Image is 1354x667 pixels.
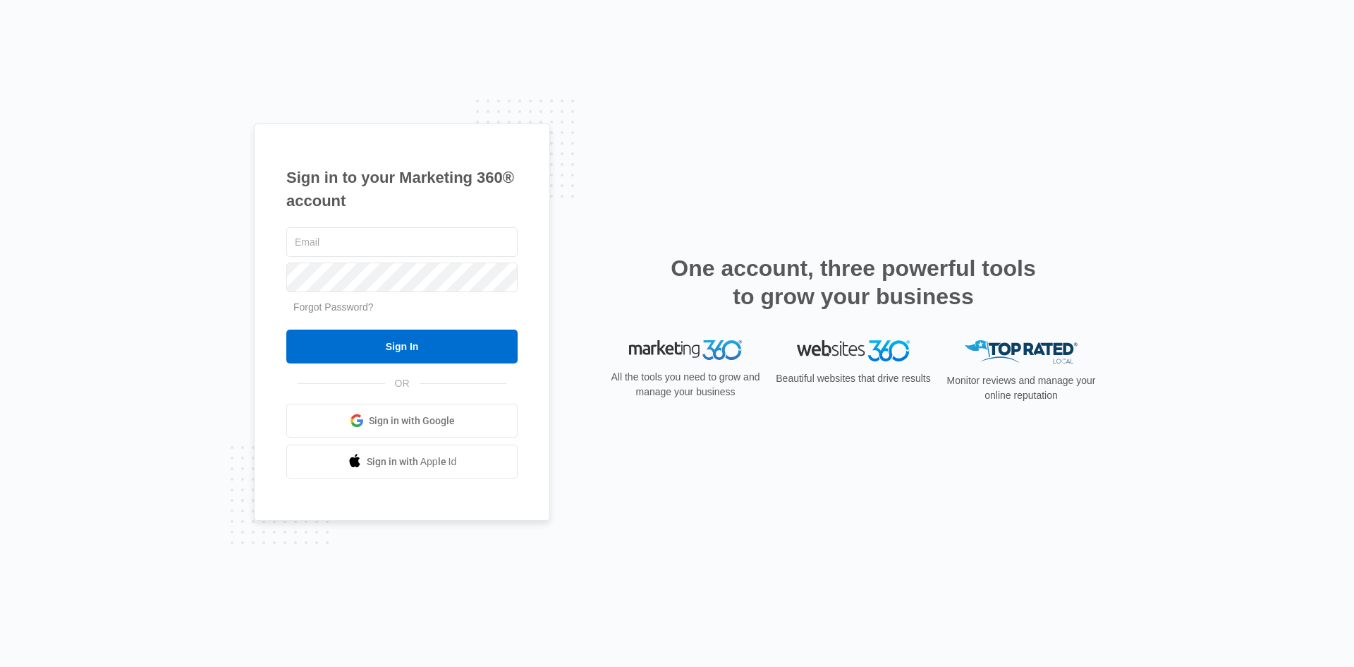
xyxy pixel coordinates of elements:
[286,404,518,438] a: Sign in with Google
[369,414,455,428] span: Sign in with Google
[286,227,518,257] input: Email
[942,373,1100,403] p: Monitor reviews and manage your online reputation
[293,301,374,313] a: Forgot Password?
[606,370,764,399] p: All the tools you need to grow and manage your business
[965,340,1078,363] img: Top Rated Local
[774,371,932,386] p: Beautiful websites that drive results
[629,340,742,360] img: Marketing 360
[286,166,518,212] h1: Sign in to your Marketing 360® account
[367,455,457,469] span: Sign in with Apple Id
[385,376,420,391] span: OR
[286,330,518,363] input: Sign In
[666,254,1040,311] h2: One account, three powerful tools to grow your business
[286,445,518,479] a: Sign in with Apple Id
[797,340,910,361] img: Websites 360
